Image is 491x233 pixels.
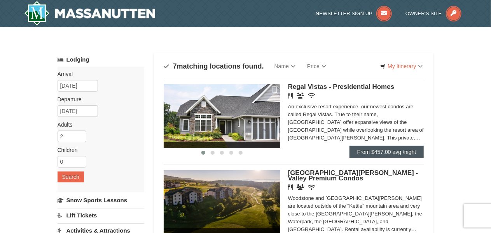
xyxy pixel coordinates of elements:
a: My Itinerary [375,60,428,72]
a: Newsletter Sign Up [316,11,392,16]
a: Name [269,58,301,74]
span: Newsletter Sign Up [316,11,372,16]
i: Restaurant [288,93,293,99]
a: Owner's Site [405,11,461,16]
label: Adults [58,121,138,129]
a: Lodging [58,53,144,67]
span: Regal Vistas - Presidential Homes [288,83,395,90]
label: Children [58,146,138,154]
a: Price [301,58,332,74]
h4: matching locations found. [164,62,264,70]
div: An exclusive resort experience, our newest condos are called Regal Vistas. True to their name, [G... [288,103,424,142]
button: Search [58,171,84,182]
span: [GEOGRAPHIC_DATA][PERSON_NAME] - Valley Premium Condos [288,169,418,182]
i: Banquet Facilities [297,184,304,190]
label: Arrival [58,70,138,78]
label: Departure [58,95,138,103]
i: Wireless Internet (free) [308,184,316,190]
i: Banquet Facilities [297,93,304,99]
a: Lift Tickets [58,208,144,222]
a: From $457.00 avg /night [349,146,424,158]
span: Owner's Site [405,11,442,16]
i: Restaurant [288,184,293,190]
a: Snow Sports Lessons [58,193,144,207]
span: 7 [173,62,177,70]
i: Wireless Internet (free) [308,93,316,99]
a: Massanutten Resort [24,1,156,26]
img: Massanutten Resort Logo [24,1,156,26]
